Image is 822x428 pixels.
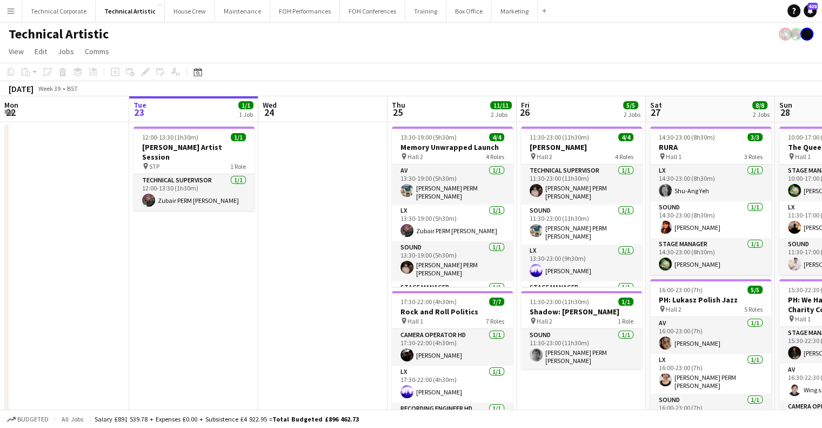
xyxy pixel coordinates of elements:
button: Maintenance [215,1,270,22]
h3: PH: Lukasz Polish Jazz [650,295,771,305]
span: STP [149,162,159,170]
a: View [4,44,28,58]
span: 5 Roles [744,305,763,313]
app-card-role: Sound1/114:30-23:00 (8h30m)[PERSON_NAME] [650,201,771,238]
span: 7 Roles [486,317,504,325]
div: 2 Jobs [491,110,511,118]
button: Technical Artistic [96,1,165,22]
button: Marketing [492,1,538,22]
span: 17:30-22:00 (4h30m) [400,298,457,306]
span: 5/5 [623,101,638,109]
span: 22 [3,106,18,118]
span: Edit [35,47,47,56]
span: 11:30-23:00 (11h30m) [530,298,589,306]
app-card-role: LX1/113:30-19:00 (5h30m)Zubair PERM [PERSON_NAME] [392,205,513,241]
app-card-role: Sound1/113:30-19:00 (5h30m)[PERSON_NAME] PERM [PERSON_NAME] [392,241,513,281]
span: Hall 2 [407,153,423,161]
span: Hall 2 [537,317,552,325]
span: 1/1 [231,133,246,141]
span: 25 [390,106,405,118]
span: 16:00-23:00 (7h) [659,286,703,294]
app-job-card: 14:30-23:00 (8h30m)3/3RURA Hall 13 RolesLX1/114:30-23:00 (8h30m)Shu-Ang YehSound1/114:30-23:00 (8... [650,127,771,275]
app-card-role: LX1/114:30-23:00 (8h30m)Shu-Ang Yeh [650,164,771,201]
a: Edit [30,44,51,58]
app-job-card: 13:30-19:00 (5h30m)4/4Memory Unwrapped Launch Hall 24 RolesAV1/113:30-19:00 (5h30m)[PERSON_NAME] ... [392,127,513,287]
app-card-role: LX1/117:30-22:00 (4h30m)[PERSON_NAME] [392,366,513,403]
span: 11/11 [490,101,512,109]
h1: Technical Artistic [9,26,109,42]
span: Hall 1 [795,153,811,161]
div: BST [67,84,78,93]
span: Comms [85,47,109,56]
span: 13:30-19:00 (5h30m) [400,133,457,141]
span: Sun [779,100,792,110]
a: Comms [81,44,113,58]
span: Hall 1 [666,153,681,161]
h3: Rock and Roll Politics [392,307,513,317]
app-card-role: Sound1/111:30-23:00 (11h30m)[PERSON_NAME] PERM [PERSON_NAME] [521,329,642,369]
app-job-card: 11:30-23:00 (11h30m)4/4[PERSON_NAME] Hall 24 RolesTechnical Supervisor1/111:30-23:00 (11h30m)[PER... [521,127,642,287]
span: 1 Role [618,317,633,325]
button: House Crew [165,1,215,22]
span: Jobs [58,47,74,56]
app-card-role: LX1/113:30-23:00 (9h30m)[PERSON_NAME] [521,245,642,281]
app-card-role: AV1/116:00-23:00 (7h)[PERSON_NAME] [650,317,771,354]
span: 23 [132,106,146,118]
app-card-role: Technical Supervisor1/112:00-13:30 (1h30m)Zubair PERM [PERSON_NAME] [133,174,255,211]
span: Wed [263,100,277,110]
span: Hall 2 [537,153,552,161]
span: All jobs [59,415,85,423]
app-user-avatar: Krisztian PERM Vass [779,28,792,41]
span: 4/4 [489,133,504,141]
span: 7/7 [489,298,504,306]
div: 1 Job [239,110,253,118]
span: 428 [807,3,818,10]
app-card-role: Camera Operator HD1/117:30-22:00 (4h30m)[PERSON_NAME] [392,329,513,366]
app-card-role: Technical Supervisor1/111:30-23:00 (11h30m)[PERSON_NAME] PERM [PERSON_NAME] [521,164,642,205]
span: 11:30-23:00 (11h30m) [530,133,589,141]
span: 1/1 [618,298,633,306]
span: Week 39 [36,84,63,93]
app-card-role: Stage Manager1/1 [392,281,513,318]
span: 8/8 [752,101,767,109]
button: Box Office [446,1,492,22]
h3: [PERSON_NAME] Artist Session [133,142,255,162]
span: Hall 1 [407,317,423,325]
span: Tue [133,100,146,110]
app-card-role: AV1/113:30-19:00 (5h30m)[PERSON_NAME] PERM [PERSON_NAME] [392,164,513,205]
app-card-role: Stage Manager1/114:30-23:00 (8h30m)[PERSON_NAME] [650,238,771,275]
span: Mon [4,100,18,110]
span: 4 Roles [615,153,633,161]
span: 3/3 [747,133,763,141]
span: Budgeted [17,416,49,423]
h3: Shadow: [PERSON_NAME] [521,307,642,317]
div: 2 Jobs [753,110,770,118]
h3: Memory Unwrapped Launch [392,142,513,152]
button: Training [405,1,446,22]
span: 4/4 [618,133,633,141]
span: View [9,47,24,56]
app-job-card: 11:30-23:00 (11h30m)1/1Shadow: [PERSON_NAME] Hall 21 RoleSound1/111:30-23:00 (11h30m)[PERSON_NAME... [521,291,642,369]
span: 3 Roles [744,153,763,161]
span: Fri [521,100,530,110]
app-job-card: 12:00-13:30 (1h30m)1/1[PERSON_NAME] Artist Session STP1 RoleTechnical Supervisor1/112:00-13:30 (1... [133,127,255,211]
span: 4 Roles [486,153,504,161]
button: FOH Conferences [340,1,405,22]
a: Jobs [54,44,78,58]
a: 428 [804,4,817,17]
button: Technical Corporate [22,1,96,22]
h3: [PERSON_NAME] [521,142,642,152]
app-user-avatar: Gabrielle Barr [800,28,813,41]
span: 14:30-23:00 (8h30m) [659,133,715,141]
div: [DATE] [9,83,34,94]
button: FOH Performances [270,1,340,22]
span: 1 Role [230,162,246,170]
app-card-role: Sound1/111:30-23:00 (11h30m)[PERSON_NAME] PERM [PERSON_NAME] [521,205,642,245]
span: Hall 2 [666,305,681,313]
span: Hall 1 [795,315,811,323]
span: 1/1 [238,101,253,109]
